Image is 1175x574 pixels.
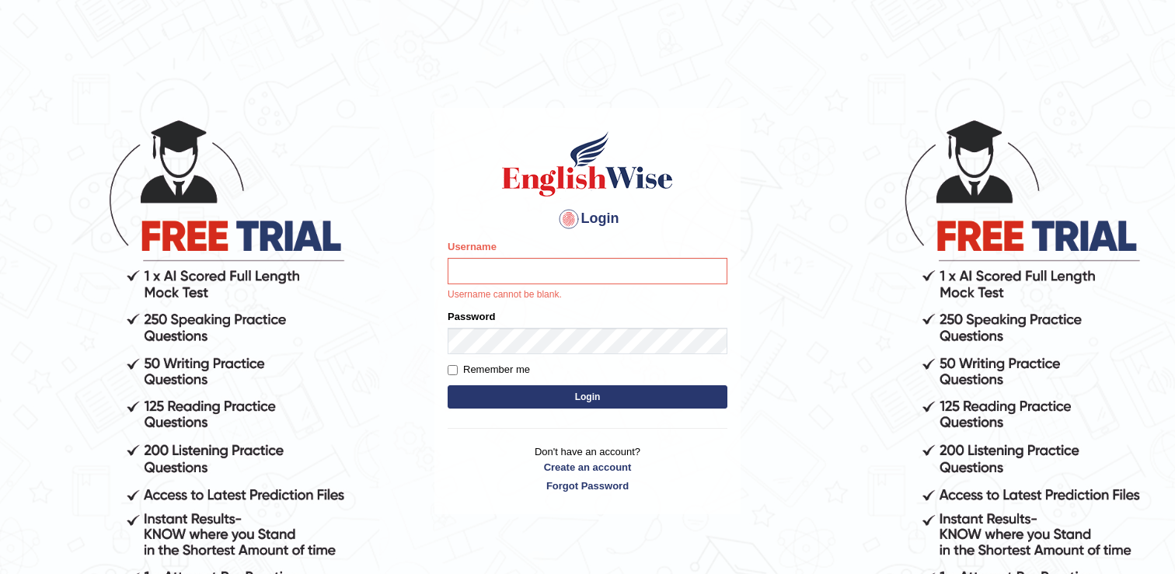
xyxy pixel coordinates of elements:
[499,129,676,199] img: Logo of English Wise sign in for intelligent practice with AI
[448,444,727,492] p: Don't have an account?
[448,309,495,324] label: Password
[448,239,497,254] label: Username
[448,385,727,409] button: Login
[448,365,458,375] input: Remember me
[448,207,727,231] h4: Login
[448,478,727,493] a: Forgot Password
[448,362,530,377] label: Remember me
[448,460,727,475] a: Create an account
[448,288,727,302] p: Username cannot be blank.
